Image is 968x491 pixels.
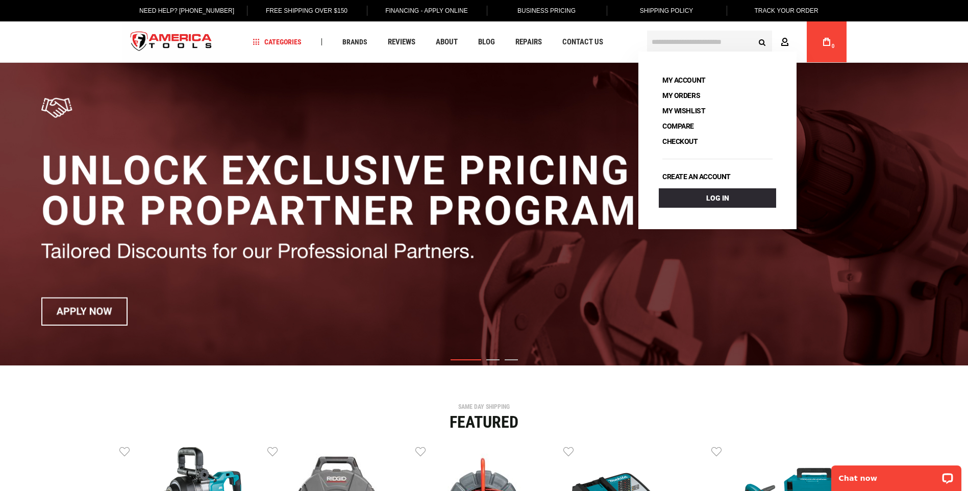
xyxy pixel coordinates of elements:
a: store logo [122,23,221,61]
a: 0 [817,21,836,62]
span: Blog [478,38,495,46]
span: Reviews [388,38,415,46]
a: About [431,35,462,49]
div: Featured [119,414,849,430]
a: Blog [474,35,500,49]
span: Repairs [515,38,542,46]
span: Shipping Policy [640,7,693,14]
a: My Account [659,73,709,87]
a: Checkout [659,134,702,149]
span: Categories [253,38,302,45]
a: Contact Us [558,35,608,49]
div: SAME DAY SHIPPING [119,404,849,410]
img: America Tools [122,23,221,61]
iframe: LiveChat chat widget [825,459,968,491]
span: About [436,38,458,46]
a: Brands [338,35,372,49]
a: Repairs [511,35,547,49]
a: Compare [659,119,698,133]
a: My Wishlist [659,104,709,118]
a: Categories [248,35,306,49]
a: Reviews [383,35,420,49]
span: Contact Us [562,38,603,46]
a: My Orders [659,88,704,103]
button: Search [753,32,772,52]
span: 0 [832,43,835,49]
span: Brands [342,38,367,45]
a: Log In [659,188,776,208]
a: Create an account [659,169,734,184]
